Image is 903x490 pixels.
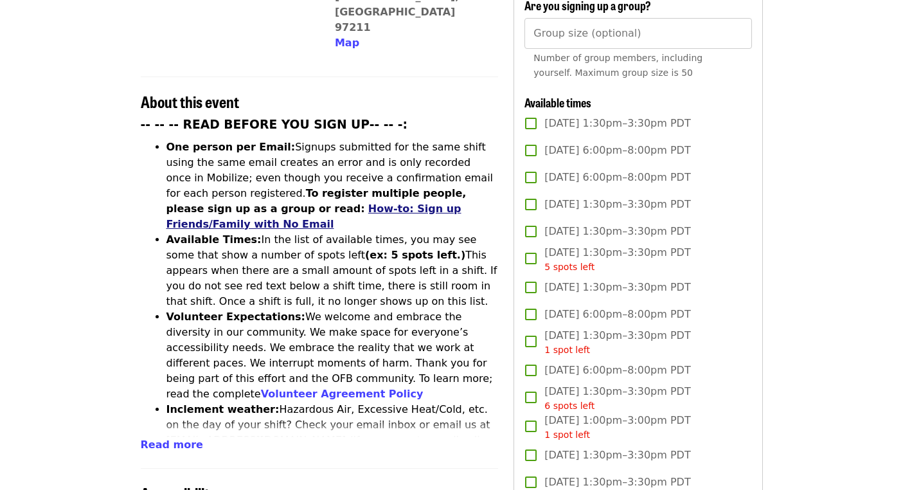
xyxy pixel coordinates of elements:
li: Hazardous Air, Excessive Heat/Cold, etc. on the day of your shift? Check your email inbox or emai... [166,402,499,479]
span: 1 spot left [544,430,590,440]
span: [DATE] 6:00pm–8:00pm PDT [544,363,690,378]
span: [DATE] 1:30pm–3:30pm PDT [544,197,690,212]
strong: -- -- -- READ BEFORE YOU SIGN UP-- -- -: [141,118,408,131]
input: [object Object] [524,18,751,49]
span: [DATE] 1:30pm–3:30pm PDT [544,280,690,295]
button: Read more [141,437,203,453]
strong: One person per Email: [166,141,296,153]
span: About this event [141,90,239,113]
a: Volunteer Agreement Policy [261,388,424,400]
span: [DATE] 1:00pm–3:00pm PDT [544,413,690,442]
strong: Available Times: [166,233,262,246]
span: [DATE] 1:30pm–3:30pm PDT [544,224,690,239]
span: [DATE] 1:30pm–3:30pm PDT [544,245,690,274]
span: [DATE] 1:30pm–3:30pm PDT [544,475,690,490]
strong: Inclement weather: [166,403,280,415]
span: Map [335,37,359,49]
strong: Volunteer Expectations: [166,311,306,323]
span: Read more [141,439,203,451]
span: [DATE] 1:30pm–3:30pm PDT [544,448,690,463]
span: [DATE] 6:00pm–8:00pm PDT [544,170,690,185]
li: We welcome and embrace the diversity in our community. We make space for everyone’s accessibility... [166,309,499,402]
span: [DATE] 6:00pm–8:00pm PDT [544,307,690,322]
strong: To register multiple people, please sign up as a group or read: [166,187,467,215]
span: 6 spots left [544,401,595,411]
span: Number of group members, including yourself. Maximum group size is 50 [533,53,702,78]
strong: (ex: 5 spots left.) [365,249,465,261]
span: 1 spot left [544,345,590,355]
span: [DATE] 1:30pm–3:30pm PDT [544,384,690,413]
button: Map [335,35,359,51]
span: [DATE] 6:00pm–8:00pm PDT [544,143,690,158]
span: 5 spots left [544,262,595,272]
span: [DATE] 1:30pm–3:30pm PDT [544,328,690,357]
span: Available times [524,94,591,111]
span: [DATE] 1:30pm–3:30pm PDT [544,116,690,131]
li: In the list of available times, you may see some that show a number of spots left This appears wh... [166,232,499,309]
li: Signups submitted for the same shift using the same email creates an error and is only recorded o... [166,140,499,232]
a: How-to: Sign up Friends/Family with No Email [166,203,461,230]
